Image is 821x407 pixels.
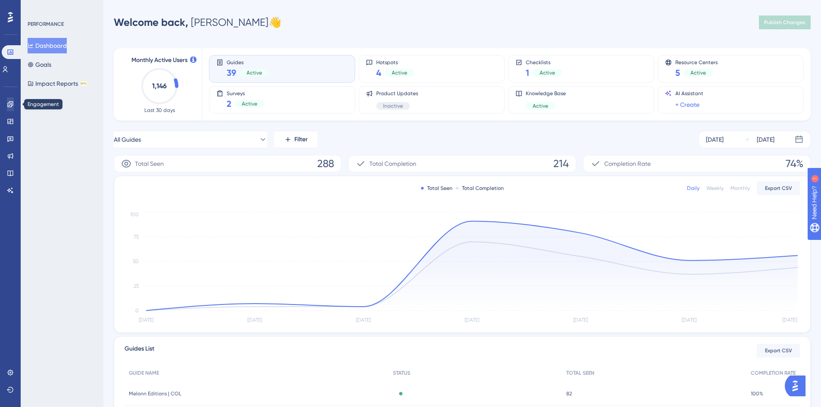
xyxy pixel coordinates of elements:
span: All Guides [114,134,141,145]
div: Daily [687,185,699,192]
span: GUIDE NAME [129,370,159,376]
span: Inactive [383,103,403,109]
span: Product Updates [376,90,418,97]
div: Total Seen [421,185,453,192]
span: Export CSV [765,185,792,192]
button: Goals [28,57,51,72]
span: Total Completion [369,158,416,169]
div: [PERSON_NAME] 👋 [114,16,281,29]
span: 39 [227,67,236,79]
tspan: [DATE] [682,317,696,323]
span: Knowledge Base [526,90,566,97]
div: [DATE] [706,134,724,145]
tspan: 75 [134,234,139,240]
tspan: [DATE] [247,317,262,323]
button: Export CSV [757,344,800,357]
span: Hotspots [376,59,414,65]
span: Need Help? [20,2,54,12]
span: Resource Centers [675,59,718,65]
div: PERFORMANCE [28,21,64,28]
span: 288 [317,157,334,171]
span: Active [690,69,706,76]
span: Last 30 days [144,107,175,114]
span: 74% [786,157,803,171]
a: + Create [675,99,699,110]
span: 1 [526,67,529,79]
tspan: [DATE] [139,317,153,323]
span: Active [392,69,407,76]
span: 2 [227,98,231,110]
button: Export CSV [757,181,800,195]
button: Publish Changes [759,16,811,29]
span: Monthly Active Users [131,55,187,65]
div: 1 [60,4,62,11]
span: TOTAL SEEN [566,370,594,376]
span: Guides [227,59,269,65]
span: Publish Changes [764,19,805,26]
button: All Guides [114,131,267,148]
span: Completion Rate [604,158,651,169]
span: Checklists [526,59,562,65]
span: Guides List [125,344,154,357]
span: Welcome back, [114,16,188,28]
div: BETA [80,81,87,86]
span: Active [533,103,548,109]
tspan: [DATE] [782,317,797,323]
span: Active [242,100,257,107]
tspan: [DATE] [465,317,479,323]
span: STATUS [393,370,410,376]
span: Filter [294,134,308,145]
tspan: 0 [135,308,139,314]
tspan: [DATE] [356,317,371,323]
button: Dashboard [28,38,67,53]
span: 4 [376,67,381,79]
tspan: 100 [130,211,139,217]
span: AI Assistant [675,90,703,97]
tspan: [DATE] [573,317,588,323]
div: [DATE] [757,134,774,145]
span: Active [247,69,262,76]
iframe: UserGuiding AI Assistant Launcher [785,373,811,399]
span: COMPLETION RATE [751,370,796,376]
span: Total Seen [135,158,164,169]
span: 100% [751,390,763,397]
div: Monthly [730,185,750,192]
button: Impact ReportsBETA [28,76,87,91]
div: Weekly [706,185,724,192]
tspan: 50 [133,258,139,264]
span: Surveys [227,90,264,96]
span: 82 [566,390,572,397]
button: Filter [274,131,317,148]
text: 1,146 [152,82,167,90]
tspan: 25 [134,283,139,289]
span: Active [540,69,555,76]
span: Export CSV [765,347,792,354]
div: Total Completion [456,185,504,192]
span: 214 [553,157,569,171]
span: 5 [675,67,680,79]
span: Melonn Editions | COL [129,390,181,397]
